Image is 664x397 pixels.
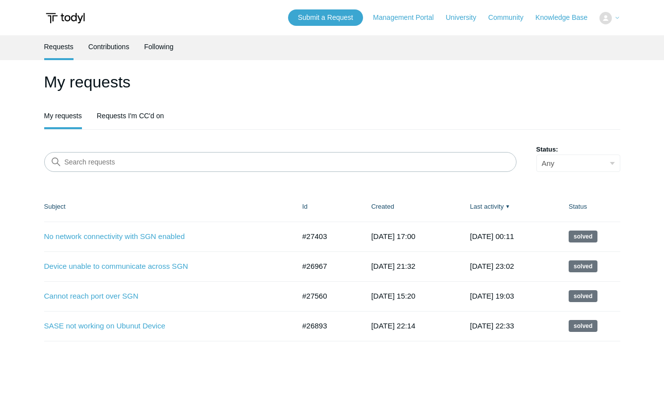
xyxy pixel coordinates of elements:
span: This request has been solved [569,260,597,272]
a: Created [371,203,394,210]
time: 2025-08-01T21:32:26+00:00 [371,262,415,270]
img: Todyl Support Center Help Center home page [44,9,86,27]
a: Last activity▼ [470,203,504,210]
label: Status: [536,145,620,155]
time: 2025-08-21T19:03:11+00:00 [470,292,514,300]
a: No network connectivity with SGN enabled [44,231,280,242]
td: #26893 [293,311,362,341]
th: Status [559,192,620,222]
a: SASE not working on Ubunut Device [44,320,280,332]
span: ▼ [505,203,510,210]
h1: My requests [44,70,620,94]
a: Requests I'm CC'd on [97,104,164,127]
a: My requests [44,104,82,127]
span: This request has been solved [569,290,597,302]
time: 2025-08-28T00:11:33+00:00 [470,232,514,240]
a: Cannot reach port over SGN [44,291,280,302]
a: University [445,12,486,23]
input: Search requests [44,152,516,172]
a: Management Portal [373,12,443,23]
time: 2025-07-30T22:33:23+00:00 [470,321,514,330]
td: #27560 [293,281,362,311]
a: Community [488,12,533,23]
th: Subject [44,192,293,222]
td: #26967 [293,251,362,281]
span: This request has been solved [569,320,597,332]
td: #27403 [293,222,362,251]
a: Requests [44,35,74,58]
time: 2025-08-20T15:20:07+00:00 [371,292,415,300]
a: Device unable to communicate across SGN [44,261,280,272]
a: Knowledge Base [535,12,597,23]
a: Following [144,35,173,58]
a: Contributions [88,35,130,58]
time: 2025-08-21T23:02:03+00:00 [470,262,514,270]
a: Submit a Request [288,9,363,26]
time: 2025-08-13T17:00:37+00:00 [371,232,415,240]
th: Id [293,192,362,222]
time: 2025-07-30T22:14:02+00:00 [371,321,415,330]
span: This request has been solved [569,231,597,242]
